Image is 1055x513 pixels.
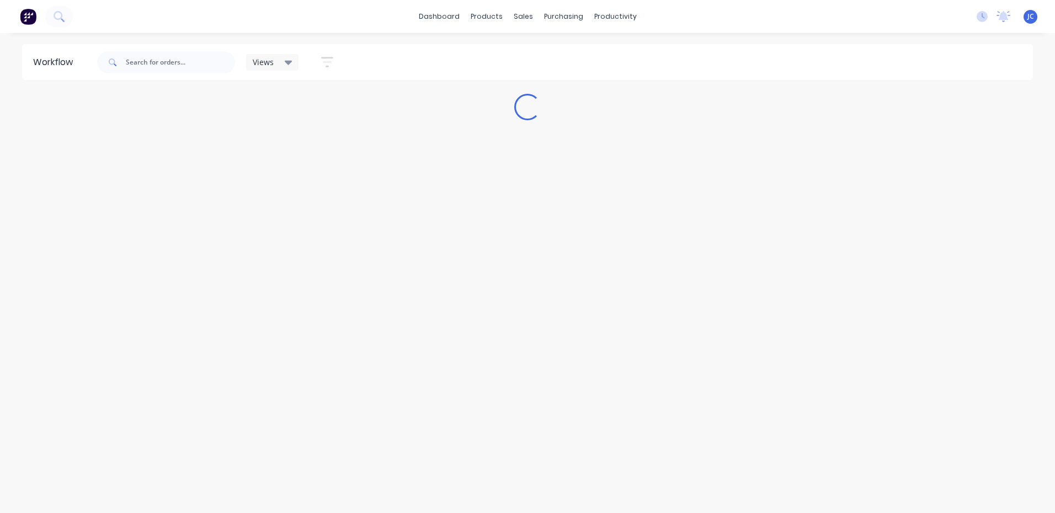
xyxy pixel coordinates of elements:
[253,56,274,68] span: Views
[1027,12,1034,22] span: JC
[589,8,642,25] div: productivity
[413,8,465,25] a: dashboard
[33,56,78,69] div: Workflow
[126,51,235,73] input: Search for orders...
[539,8,589,25] div: purchasing
[465,8,508,25] div: products
[508,8,539,25] div: sales
[20,8,36,25] img: Factory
